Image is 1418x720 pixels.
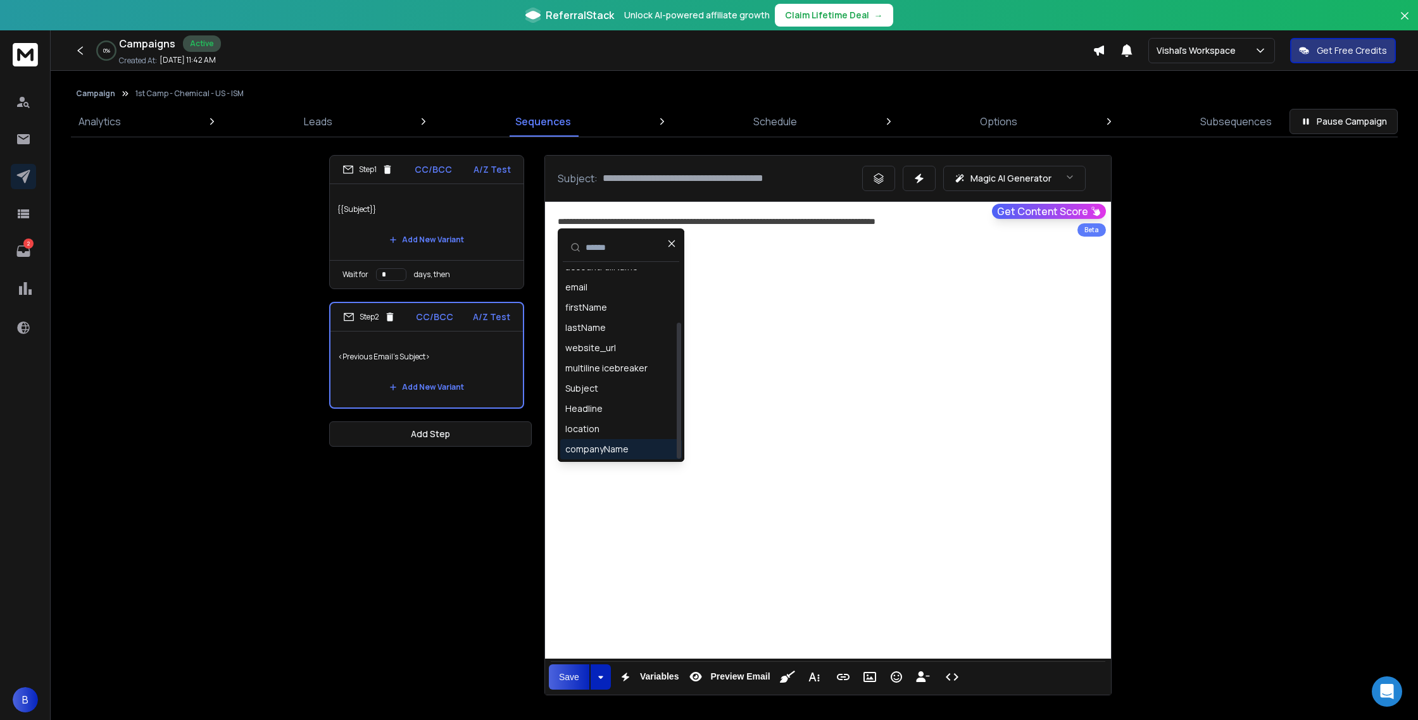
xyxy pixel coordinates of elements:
[980,114,1017,129] p: Options
[515,114,571,129] p: Sequences
[613,664,682,690] button: Variables
[753,114,797,129] p: Schedule
[78,114,121,129] p: Analytics
[414,270,450,280] p: days, then
[160,55,216,65] p: [DATE] 11:42 AM
[13,687,38,712] button: B
[338,339,515,375] p: <Previous Email's Subject>
[1396,8,1413,38] button: Close banner
[119,56,157,66] p: Created At:
[329,155,524,289] li: Step1CC/BCCA/Z Test{{Subject}}Add New VariantWait fordays, then
[474,163,511,176] p: A/Z Test
[565,281,587,294] div: email
[337,192,516,227] p: {{Subject}}
[304,114,332,129] p: Leads
[940,664,964,690] button: Code View
[1290,38,1396,63] button: Get Free Credits
[415,163,452,176] p: CC/BCC
[565,321,606,334] div: lastName
[329,302,524,409] li: Step2CC/BCCA/Z Test<Previous Email's Subject>Add New Variant
[874,9,883,22] span: →
[775,4,893,27] button: Claim Lifetime Deal→
[565,362,648,375] div: multiline icebreaker
[558,171,598,186] p: Subject:
[624,9,770,22] p: Unlock AI-powered affiliate growth
[342,164,393,175] div: Step 1
[1157,44,1241,57] p: Vishal's Workspace
[119,36,175,51] h1: Campaigns
[637,671,682,682] span: Variables
[473,311,510,323] p: A/Z Test
[565,402,603,415] div: Headline
[23,239,34,249] p: 2
[379,375,474,400] button: Add New Variant
[103,47,110,54] p: 0 %
[708,671,772,682] span: Preview Email
[1193,106,1279,137] a: Subsequences
[565,423,599,435] div: location
[992,204,1106,219] button: Get Content Score
[565,443,629,456] div: companyName
[416,311,453,323] p: CC/BCC
[1200,114,1272,129] p: Subsequences
[1372,676,1402,707] div: Open Intercom Messenger
[565,301,607,314] div: firstName
[1077,223,1106,237] div: Beta
[1317,44,1387,57] p: Get Free Credits
[379,227,474,252] button: Add New Variant
[565,342,616,354] div: website_url
[135,89,244,99] p: 1st Camp - Chemical - US - ISM
[296,106,340,137] a: Leads
[329,421,532,447] button: Add Step
[546,8,614,23] span: ReferralStack
[11,239,36,264] a: 2
[549,664,589,690] button: Save
[76,89,115,99] button: Campaign
[508,106,579,137] a: Sequences
[684,664,772,690] button: Preview Email
[183,35,221,52] div: Active
[342,270,368,280] p: Wait for
[746,106,805,137] a: Schedule
[1289,109,1398,134] button: Pause Campaign
[970,172,1051,185] p: Magic AI Generator
[71,106,129,137] a: Analytics
[565,382,598,395] div: Subject
[943,166,1086,191] button: Magic AI Generator
[972,106,1025,137] a: Options
[343,311,396,323] div: Step 2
